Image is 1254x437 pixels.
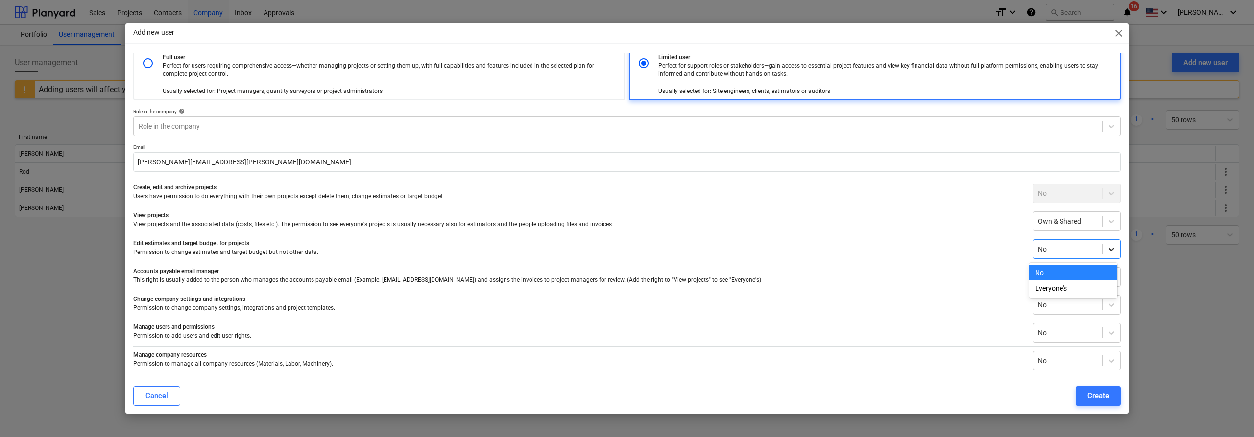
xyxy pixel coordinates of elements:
[1029,265,1117,280] div: No
[133,360,1025,368] p: Permission to manage all company resources (Materials, Labor, Machinery).
[1205,390,1254,437] iframe: Chat Widget
[1087,390,1109,402] div: Create
[133,295,1025,303] p: Change company settings and integrations
[629,48,1121,100] div: Limited userPerfect for support roles or stakeholders—gain access to essential project features a...
[145,390,168,402] div: Cancel
[133,267,1025,276] p: Accounts payable email manager
[133,248,1025,256] p: Permission to change estimates and target budget but not other data.
[1076,386,1121,406] button: Create
[133,276,1025,284] p: This right is usually added to the person who manages the accounts payable email (Example: [EMAIL...
[133,184,1025,192] p: Create, edit and archive projects
[1029,280,1117,296] div: Everyone's
[133,108,1121,115] div: Role in the company
[133,323,1025,331] p: Manage users and permissions
[133,304,1025,312] p: Permission to change company settings, integrations and project templates.
[163,53,620,62] p: Full user
[133,211,1025,220] p: View projects
[133,220,1025,229] p: View projects and the associated data (costs, files etc.). The permission to see everyone's proje...
[133,144,1121,152] p: Email
[133,152,1121,172] input: Separate multiple emails with commas to invite users in bulk
[133,386,180,406] button: Cancel
[133,332,1025,340] p: Permission to add users and edit user rights.
[658,53,1116,62] p: Limited user
[177,108,185,114] span: help
[1113,27,1125,39] span: close
[133,192,1025,201] p: Users have permission to do everything with their own projects except delete them, change estimat...
[658,62,1100,95] p: Perfect for support roles or stakeholders—gain access to essential project features and view key ...
[133,239,1025,248] p: Edit estimates and target budget for projects
[133,351,1025,359] p: Manage company resources
[163,62,604,95] p: Perfect for users requiring comprehensive access—whether managing projects or setting them up, wi...
[133,27,174,38] p: Add new user
[133,48,625,100] div: Full userPerfect for users requiring comprehensive access—whether managing projects or setting th...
